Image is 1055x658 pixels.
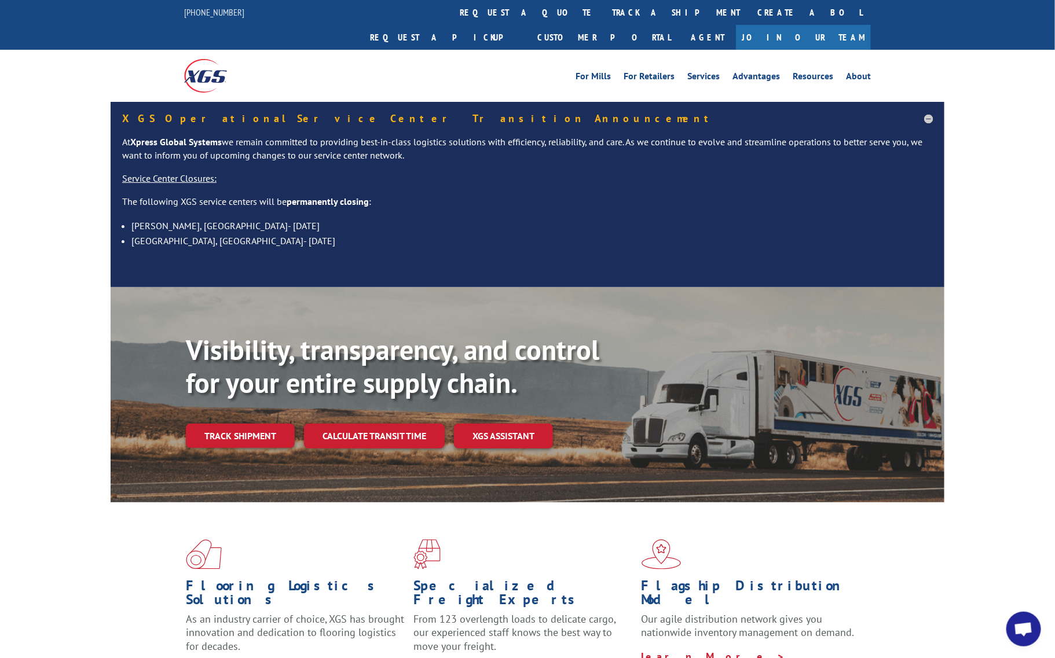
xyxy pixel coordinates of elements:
[186,332,599,401] b: Visibility, transparency, and control for your entire supply chain.
[131,233,933,248] li: [GEOGRAPHIC_DATA], [GEOGRAPHIC_DATA]- [DATE]
[529,25,679,50] a: Customer Portal
[186,539,222,569] img: xgs-icon-total-supply-chain-intelligence-red
[186,612,404,653] span: As an industry carrier of choice, XGS has brought innovation and dedication to flooring logistics...
[184,6,244,18] a: [PHONE_NUMBER]
[413,539,441,569] img: xgs-icon-focused-on-flooring-red
[687,72,720,84] a: Services
[624,72,675,84] a: For Retailers
[186,424,295,448] a: Track shipment
[122,172,217,184] u: Service Center Closures:
[413,579,632,612] h1: Specialized Freight Experts
[122,135,933,172] p: At we remain committed to providing best-in-class logistics solutions with efficiency, reliabilit...
[642,579,860,612] h1: Flagship Distribution Model
[732,72,780,84] a: Advantages
[361,25,529,50] a: Request a pickup
[186,579,405,612] h1: Flooring Logistics Solutions
[736,25,871,50] a: Join Our Team
[130,136,222,148] strong: Xpress Global Systems
[642,612,855,639] span: Our agile distribution network gives you nationwide inventory management on demand.
[576,72,611,84] a: For Mills
[287,196,369,207] strong: permanently closing
[1006,612,1041,646] a: Open chat
[122,195,933,218] p: The following XGS service centers will be :
[679,25,736,50] a: Agent
[122,113,933,124] h5: XGS Operational Service Center Transition Announcement
[304,424,445,449] a: Calculate transit time
[642,539,682,569] img: xgs-icon-flagship-distribution-model-red
[454,424,553,449] a: XGS ASSISTANT
[131,218,933,233] li: [PERSON_NAME], [GEOGRAPHIC_DATA]- [DATE]
[793,72,833,84] a: Resources
[846,72,871,84] a: About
